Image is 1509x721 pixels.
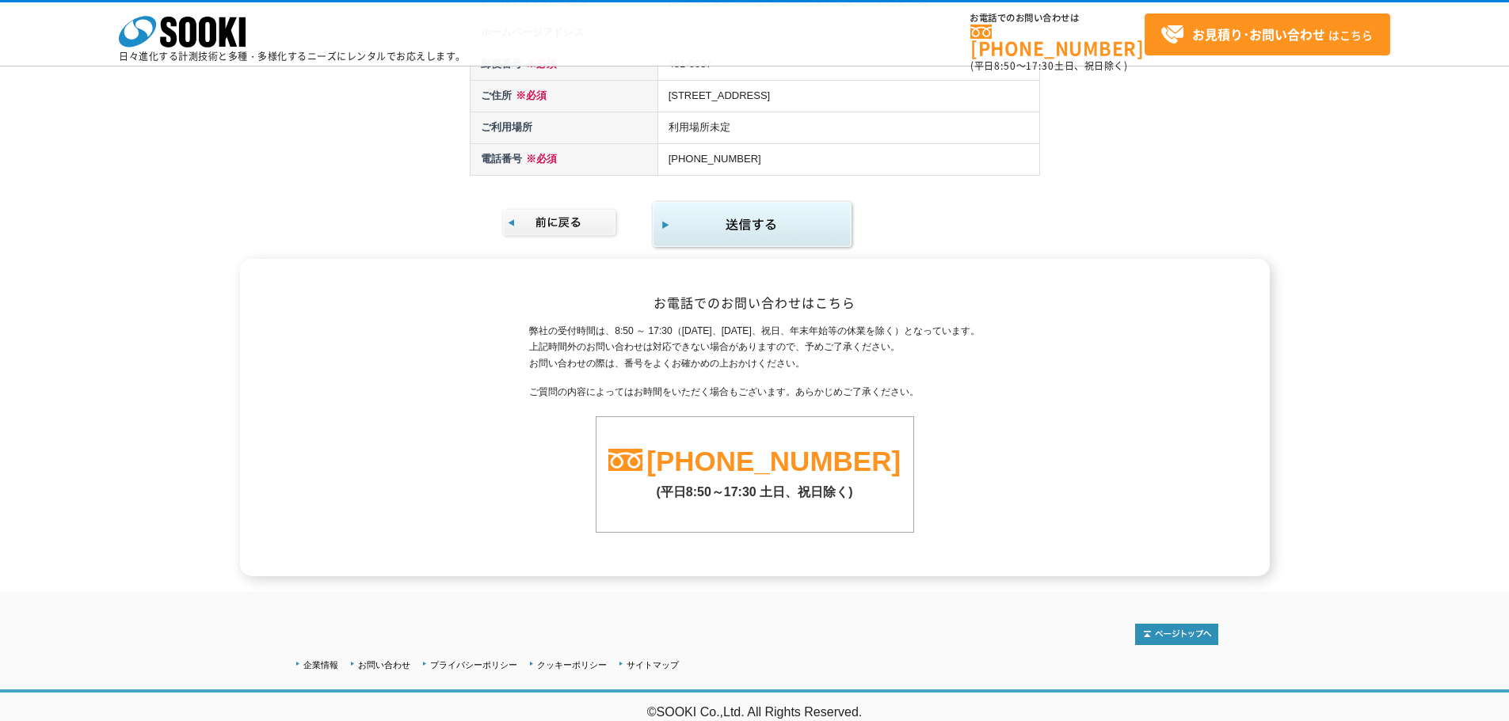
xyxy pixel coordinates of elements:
[1192,25,1325,44] strong: お見積り･お問い合わせ
[522,153,557,165] span: ※必須
[358,660,410,670] a: お問い合わせ
[627,660,679,670] a: サイトマップ
[537,660,607,670] a: クッキーポリシー
[470,112,657,143] th: ご利用場所
[994,59,1016,73] span: 8:50
[970,59,1127,73] span: (平日 ～ 土日、祝日除く)
[657,112,1039,143] td: 利用場所未定
[657,80,1039,112] td: [STREET_ADDRESS]
[657,143,1039,175] td: [PHONE_NUMBER]
[292,294,1218,311] h2: お電話でのお問い合わせはこちら
[529,384,980,400] p: ご質問の内容によってはお時間をいただく場合もございます。あらかじめご了承ください。
[512,89,547,101] span: ※必須
[303,660,338,670] a: 企業情報
[470,143,657,175] th: 電話番号
[119,51,466,61] p: 日々進化する計測技術と多種・多様化するニーズにレンタルでお応えします。
[970,25,1145,57] a: [PHONE_NUMBER]
[529,323,980,372] p: 弊社の受付時間は、8:50 ～ 17:30（[DATE]、[DATE]、祝日、年末年始等の休業を除く）となっています。 上記時間外のお問い合わせは対応できない場合がありますので、予めご了承くださ...
[646,446,901,476] a: [PHONE_NUMBER]
[1026,59,1054,73] span: 17:30
[1145,13,1390,55] a: お見積り･お問い合わせはこちら
[1135,624,1218,645] img: トップページへ
[501,207,619,238] img: 前に戻る
[596,476,913,501] p: (平日8:50～17:30 土日、祝日除く)
[651,199,855,251] img: 同意して内容の確認画面へ
[470,80,657,112] th: ご住所
[970,13,1145,23] span: お電話でのお問い合わせは
[1160,23,1373,47] span: はこちら
[430,660,517,670] a: プライバシーポリシー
